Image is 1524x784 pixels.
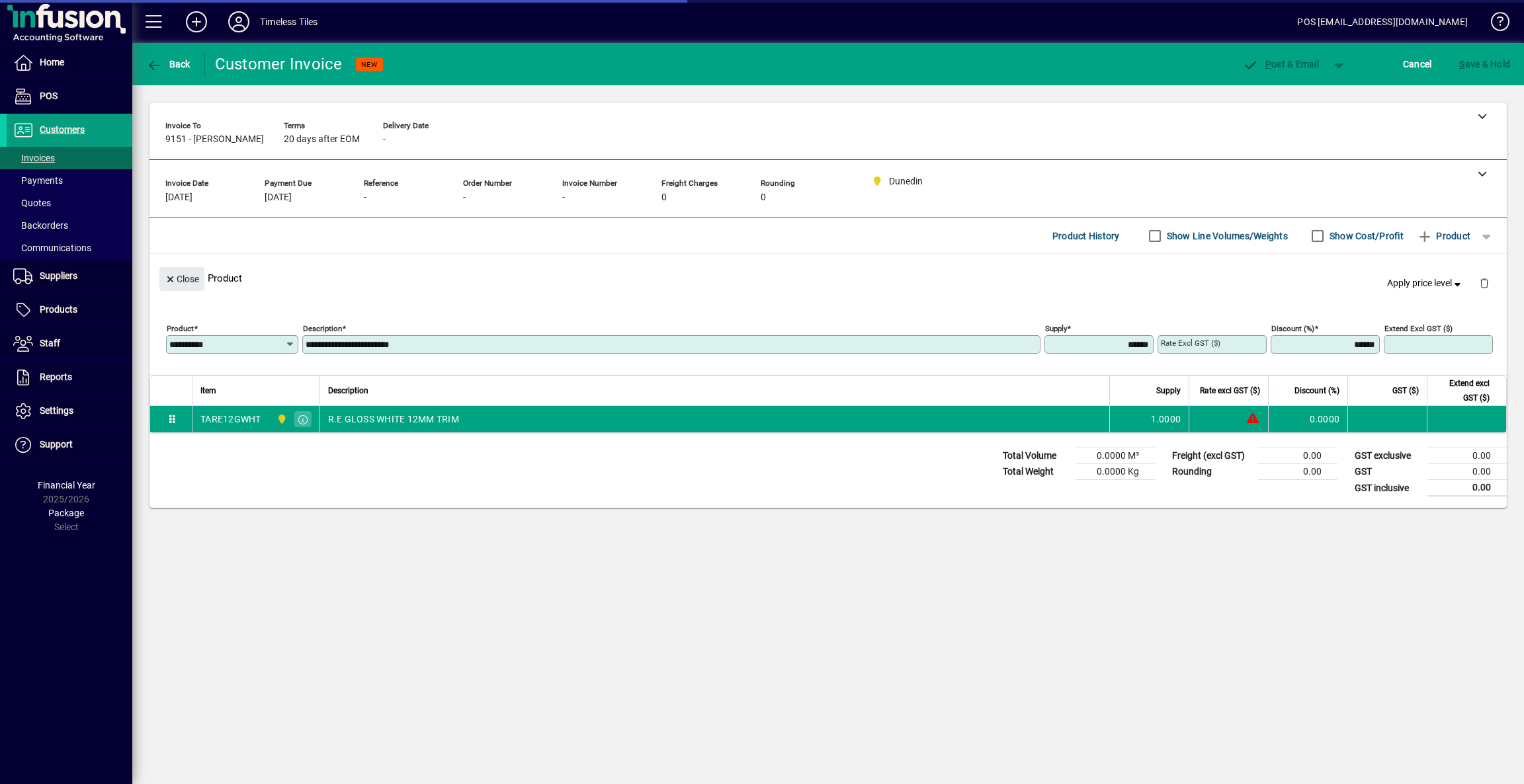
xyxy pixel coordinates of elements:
[13,220,68,231] span: Backorders
[7,294,132,327] a: Products
[13,153,55,163] span: Invoices
[40,372,72,382] span: Reports
[7,214,132,237] a: Backorders
[1258,448,1337,464] td: 0.00
[7,46,132,79] a: Home
[1468,267,1500,299] button: Delete
[38,480,95,490] span: Financial Year
[1427,480,1507,496] td: 0.00
[1151,412,1181,426] span: 1.0000
[1456,52,1513,76] button: Save & Hold
[1417,225,1470,247] span: Product
[7,327,132,360] a: Staff
[40,91,58,101] span: POS
[40,270,77,281] span: Suppliers
[40,124,85,135] span: Customers
[165,134,264,145] span: 9151 - [PERSON_NAME]
[1481,3,1507,46] a: Knowledge Base
[1382,272,1469,295] button: Apply price level
[1258,464,1337,480] td: 0.00
[40,338,60,348] span: Staff
[303,324,342,333] mat-label: Description
[7,395,132,428] a: Settings
[132,52,205,76] app-page-header-button: Back
[175,10,218,34] button: Add
[7,237,132,259] a: Communications
[463,192,466,203] span: -
[165,192,192,203] span: [DATE]
[7,147,132,169] a: Invoices
[1297,11,1468,32] div: POS [EMAIL_ADDRESS][DOMAIN_NAME]
[1165,464,1258,480] td: Rounding
[13,198,51,208] span: Quotes
[7,260,132,293] a: Suppliers
[1161,338,1220,348] mat-label: Rate excl GST ($)
[13,175,63,186] span: Payments
[265,192,292,203] span: [DATE]
[562,192,565,203] span: -
[1387,276,1464,290] span: Apply price level
[1400,52,1435,76] button: Cancel
[215,54,343,75] div: Customer Invoice
[1459,54,1510,75] span: ave & Hold
[1348,464,1427,480] td: GST
[1047,224,1125,248] button: Product History
[1268,406,1347,432] td: 0.0000
[1403,54,1432,75] span: Cancel
[361,60,378,69] span: NEW
[40,439,73,450] span: Support
[40,57,64,67] span: Home
[1392,383,1419,398] span: GST ($)
[13,243,91,253] span: Communications
[1427,464,1507,480] td: 0.00
[1384,324,1453,333] mat-label: Extend excl GST ($)
[1045,324,1067,333] mat-label: Supply
[7,428,132,461] a: Support
[1236,52,1326,76] button: Post & Email
[1165,448,1258,464] td: Freight (excl GST)
[661,192,667,203] span: 0
[165,268,199,290] span: Close
[1265,59,1271,69] span: P
[200,383,216,398] span: Item
[7,361,132,394] a: Reports
[1327,229,1404,243] label: Show Cost/Profit
[218,10,260,34] button: Profile
[1271,324,1314,333] mat-label: Discount (%)
[1459,59,1464,69] span: S
[1242,59,1319,69] span: ost & Email
[328,412,459,426] span: R.E GLOSS WHITE 12MM TRIM
[146,59,190,69] span: Back
[143,52,194,76] button: Back
[383,134,386,145] span: -
[7,192,132,214] a: Quotes
[149,254,1507,302] div: Product
[1348,480,1427,496] td: GST inclusive
[1200,383,1260,398] span: Rate excl GST ($)
[996,448,1076,464] td: Total Volume
[40,405,73,416] span: Settings
[284,134,360,145] span: 20 days after EOM
[7,169,132,192] a: Payments
[167,324,194,333] mat-label: Product
[761,192,766,203] span: 0
[1294,383,1339,398] span: Discount (%)
[996,464,1076,480] td: Total Weight
[1164,229,1288,243] label: Show Line Volumes/Weights
[1468,277,1500,289] app-page-header-button: Delete
[364,192,366,203] span: -
[273,412,288,426] span: Dunedin
[1435,376,1490,405] span: Extend excl GST ($)
[1156,383,1181,398] span: Supply
[1348,448,1427,464] td: GST exclusive
[159,267,204,291] button: Close
[200,412,261,426] div: TARE12GWHT
[1427,448,1507,464] td: 0.00
[1076,464,1155,480] td: 0.0000 Kg
[156,272,208,284] app-page-header-button: Close
[328,383,368,398] span: Description
[1410,224,1477,248] button: Product
[1052,225,1120,247] span: Product History
[48,508,84,518] span: Package
[7,80,132,113] a: POS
